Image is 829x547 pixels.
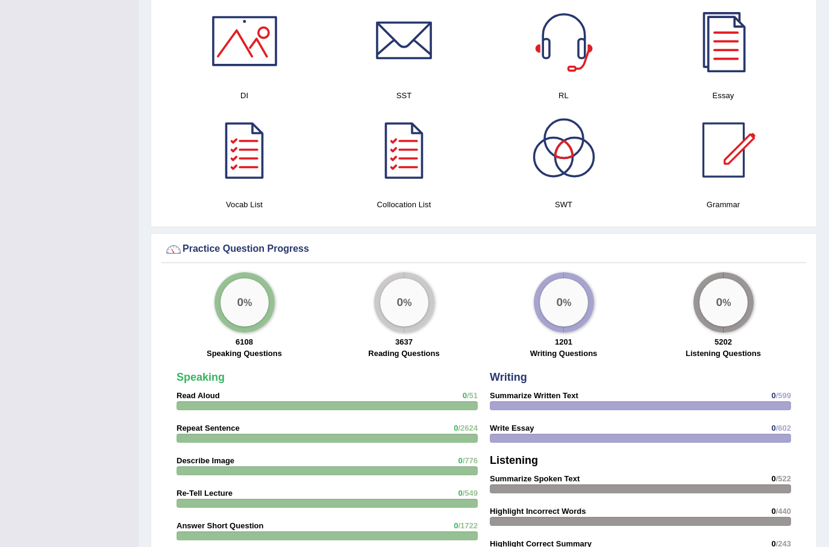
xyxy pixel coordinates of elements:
span: 0 [458,457,462,466]
span: /1722 [458,522,478,531]
span: /51 [467,392,478,401]
label: Listening Questions [686,348,761,360]
h4: DI [170,90,318,102]
span: 0 [771,475,775,484]
span: 0 [771,392,775,401]
span: 0 [771,507,775,516]
span: /522 [776,475,791,484]
strong: Answer Short Question [177,522,263,531]
strong: 1201 [555,338,572,347]
strong: 3637 [395,338,413,347]
h4: SST [330,90,478,102]
div: % [221,279,269,327]
strong: Repeat Sentence [177,424,240,433]
div: % [699,279,748,327]
label: Reading Questions [368,348,439,360]
span: 0 [454,522,458,531]
strong: Re-Tell Lecture [177,489,233,498]
span: /776 [463,457,478,466]
span: 0 [463,392,467,401]
h4: Vocab List [170,199,318,211]
div: % [380,279,428,327]
span: /440 [776,507,791,516]
strong: Summarize Written Text [490,392,578,401]
big: 0 [237,296,243,310]
span: 0 [454,424,458,433]
div: Practice Question Progress [164,241,803,259]
big: 0 [716,296,722,310]
big: 0 [556,296,563,310]
strong: 5202 [715,338,732,347]
strong: 6108 [236,338,253,347]
strong: Write Essay [490,424,534,433]
h4: Collocation List [330,199,478,211]
strong: Describe Image [177,457,234,466]
label: Writing Questions [530,348,598,360]
h4: Grammar [649,199,797,211]
h4: Essay [649,90,797,102]
h4: RL [490,90,637,102]
strong: Listening [490,455,538,467]
span: 0 [771,424,775,433]
strong: Writing [490,372,527,384]
strong: Summarize Spoken Text [490,475,580,484]
div: % [540,279,588,327]
label: Speaking Questions [207,348,282,360]
span: /599 [776,392,791,401]
strong: Highlight Incorrect Words [490,507,586,516]
span: /2624 [458,424,478,433]
big: 0 [396,296,403,310]
span: /602 [776,424,791,433]
strong: Read Aloud [177,392,220,401]
span: /549 [463,489,478,498]
h4: SWT [490,199,637,211]
strong: Speaking [177,372,225,384]
span: 0 [458,489,462,498]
